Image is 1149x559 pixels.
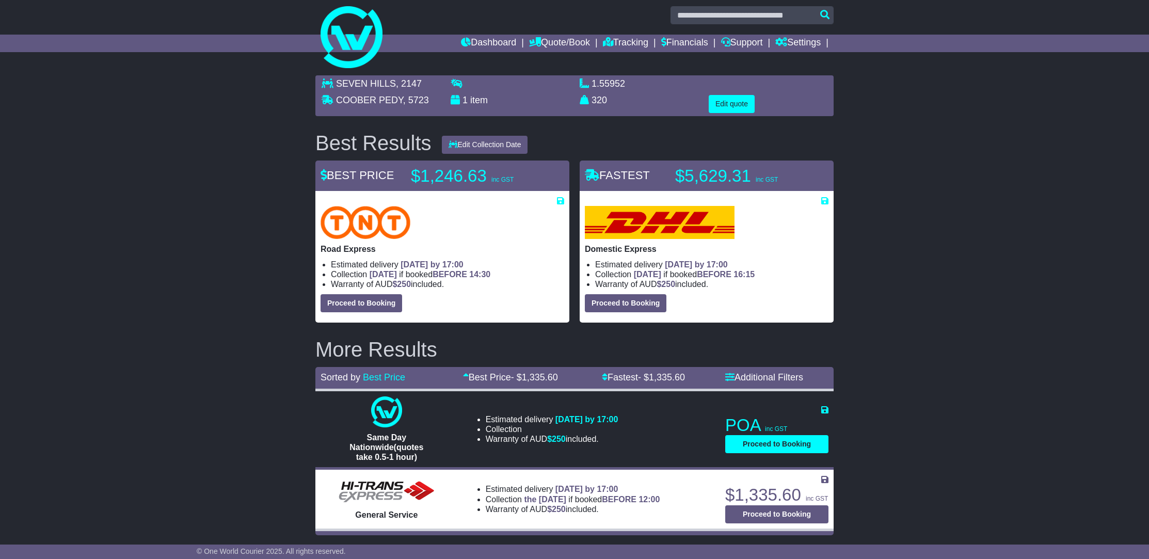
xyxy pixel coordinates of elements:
[461,35,516,52] a: Dashboard
[638,372,685,382] span: - $
[665,260,728,269] span: [DATE] by 17:00
[603,35,648,52] a: Tracking
[321,294,402,312] button: Proceed to Booking
[602,372,685,382] a: Fastest- $1,335.60
[552,435,566,443] span: 250
[486,414,618,424] li: Estimated delivery
[335,479,438,505] img: HiTrans: General Service
[486,434,618,444] li: Warranty of AUD included.
[349,433,423,461] span: Same Day Nationwide(quotes take 0.5-1 hour)
[491,176,514,183] span: inc GST
[401,260,464,269] span: [DATE] by 17:00
[649,372,685,382] span: 1,335.60
[321,372,360,382] span: Sorted by
[547,505,566,514] span: $
[331,279,564,289] li: Warranty of AUD included.
[547,435,566,443] span: $
[463,372,558,382] a: Best Price- $1,335.60
[524,495,566,504] span: the [DATE]
[725,505,828,523] button: Proceed to Booking
[331,260,564,269] li: Estimated delivery
[592,95,607,105] span: 320
[733,270,755,279] span: 16:15
[697,270,731,279] span: BEFORE
[725,435,828,453] button: Proceed to Booking
[486,484,660,494] li: Estimated delivery
[403,95,429,105] span: , 5723
[552,505,566,514] span: 250
[595,269,828,279] li: Collection
[529,35,590,52] a: Quote/Book
[661,280,675,289] span: 250
[709,95,755,113] button: Edit quote
[336,78,396,89] span: SEVEN HILLS
[657,280,675,289] span: $
[721,35,763,52] a: Support
[595,260,828,269] li: Estimated delivery
[470,95,488,105] span: item
[321,169,394,182] span: BEST PRICE
[524,495,660,504] span: if booked
[595,279,828,289] li: Warranty of AUD included.
[725,485,828,505] p: $1,335.60
[756,176,778,183] span: inc GST
[315,338,834,361] h2: More Results
[321,244,564,254] p: Road Express
[197,547,346,555] span: © One World Courier 2025. All rights reserved.
[411,166,540,186] p: $1,246.63
[370,270,397,279] span: [DATE]
[585,294,666,312] button: Proceed to Booking
[725,372,803,382] a: Additional Filters
[363,372,405,382] a: Best Price
[370,270,490,279] span: if booked
[442,136,528,154] button: Edit Collection Date
[355,510,418,519] span: General Service
[486,494,660,504] li: Collection
[675,166,804,186] p: $5,629.31
[462,95,468,105] span: 1
[602,495,636,504] span: BEFORE
[511,372,558,382] span: - $
[469,270,490,279] span: 14:30
[522,372,558,382] span: 1,335.60
[433,270,467,279] span: BEFORE
[634,270,755,279] span: if booked
[486,424,618,434] li: Collection
[392,280,411,289] span: $
[336,95,403,105] span: COOBER PEDY
[585,206,735,239] img: DHL: Domestic Express
[555,415,618,424] span: [DATE] by 17:00
[725,415,828,436] p: POA
[592,78,625,89] span: 1.55952
[396,78,422,89] span: , 2147
[555,485,618,493] span: [DATE] by 17:00
[486,504,660,514] li: Warranty of AUD included.
[661,35,708,52] a: Financials
[371,396,402,427] img: One World Courier: Same Day Nationwide(quotes take 0.5-1 hour)
[397,280,411,289] span: 250
[806,495,828,502] span: inc GST
[585,244,828,254] p: Domestic Express
[765,425,787,433] span: inc GST
[321,206,410,239] img: TNT Domestic: Road Express
[634,270,661,279] span: [DATE]
[310,132,437,154] div: Best Results
[585,169,650,182] span: FASTEST
[775,35,821,52] a: Settings
[639,495,660,504] span: 12:00
[331,269,564,279] li: Collection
